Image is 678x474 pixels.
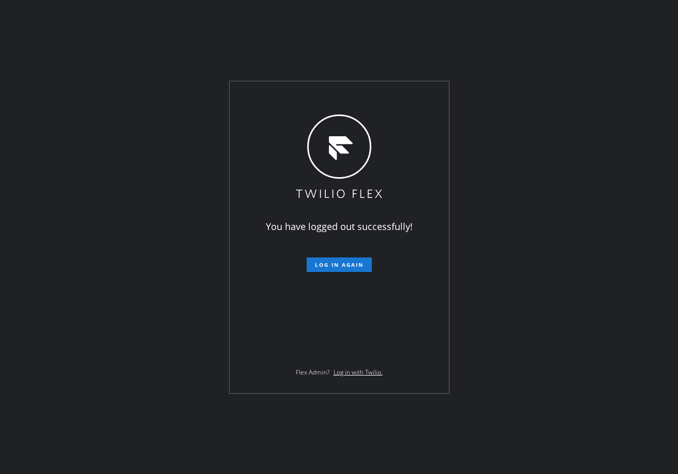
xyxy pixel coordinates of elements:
span: Log in again [315,261,364,268]
span: You have logged out successfully! [266,220,413,233]
span: Flex Admin? [296,368,329,377]
a: Log in with Twilio. [334,368,383,377]
button: Log in again [307,257,372,272]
